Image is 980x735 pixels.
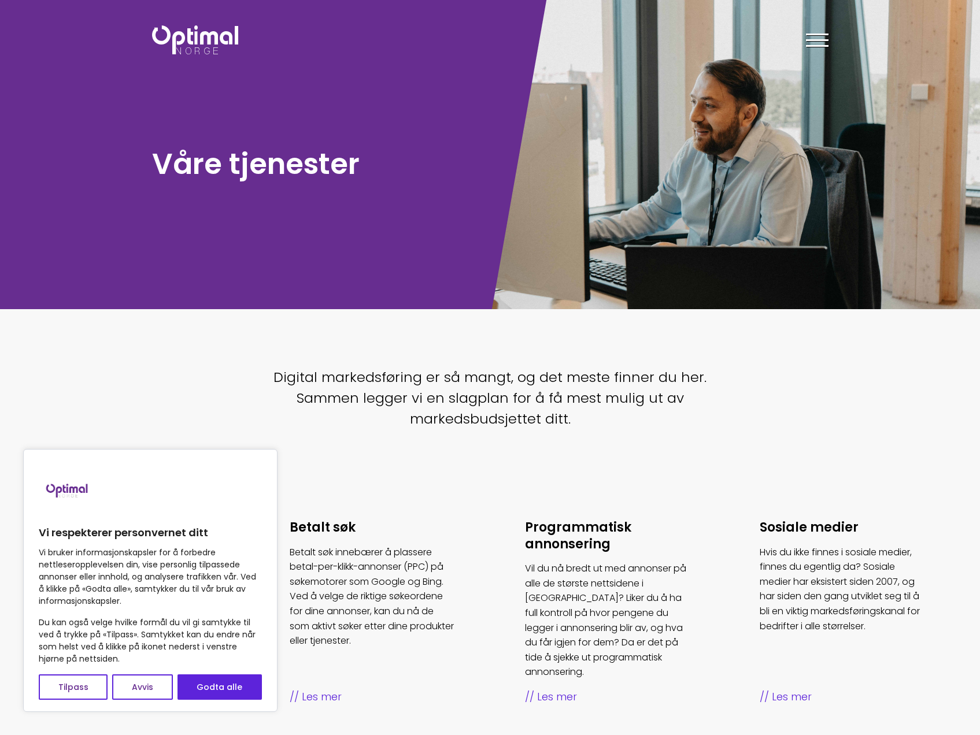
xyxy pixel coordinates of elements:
h1: Våre tjenester [152,145,485,183]
span: Les mer [760,689,926,706]
a: Sosiale medier Hvis du ikke finnes i sosiale medier, finnes du egentlig da? Sosiale medier har ek... [760,519,926,706]
img: Brand logo [39,461,97,519]
p: Betalt søk innebærer å plassere betal-per-klikk-annonser (PPC) på søkemotorer som Google og Bing.... [290,545,456,648]
h3: Programmatisk annonsering [525,519,691,552]
p: Vi respekterer personvernet ditt [39,526,262,540]
button: Godta alle [177,674,262,700]
p: Digital markedsføring er så mangt, og det meste finner du her. Sammen legger vi en slagplan for å... [262,367,719,429]
h3: Sosiale medier [760,519,926,536]
span: Les mer [525,689,691,706]
p: Du kan også velge hvilke formål du vil gi samtykke til ved å trykke på «Tilpass». Samtykket kan d... [39,617,262,665]
button: Avvis [112,674,172,700]
h3: Betalt søk [290,519,456,536]
p: Vil du nå bredt ut med annonser på alle de største nettsidene i [GEOGRAPHIC_DATA]? Liker du å ha ... [525,561,691,680]
p: Hvis du ikke finnes i sosiale medier, finnes du egentlig da? Sosiale medier har eksistert siden 2... [760,545,926,634]
button: Tilpass [39,674,108,700]
a: Betalt søk Betalt søk innebærer å plassere betal-per-klikk-annonser (PPC) på søkemotorer som Goog... [290,519,456,706]
p: Vi bruker informasjonskapsler for å forbedre nettleseropplevelsen din, vise personlig tilpassede ... [39,547,262,607]
div: Vi respekterer personvernet ditt [23,449,278,712]
a: Programmatisk annonsering Vil du nå bredt ut med annonser på alle de største nettsidene i [GEOGRA... [525,519,691,706]
img: Optimal Norge [152,25,238,54]
span: Les mer [290,689,456,706]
